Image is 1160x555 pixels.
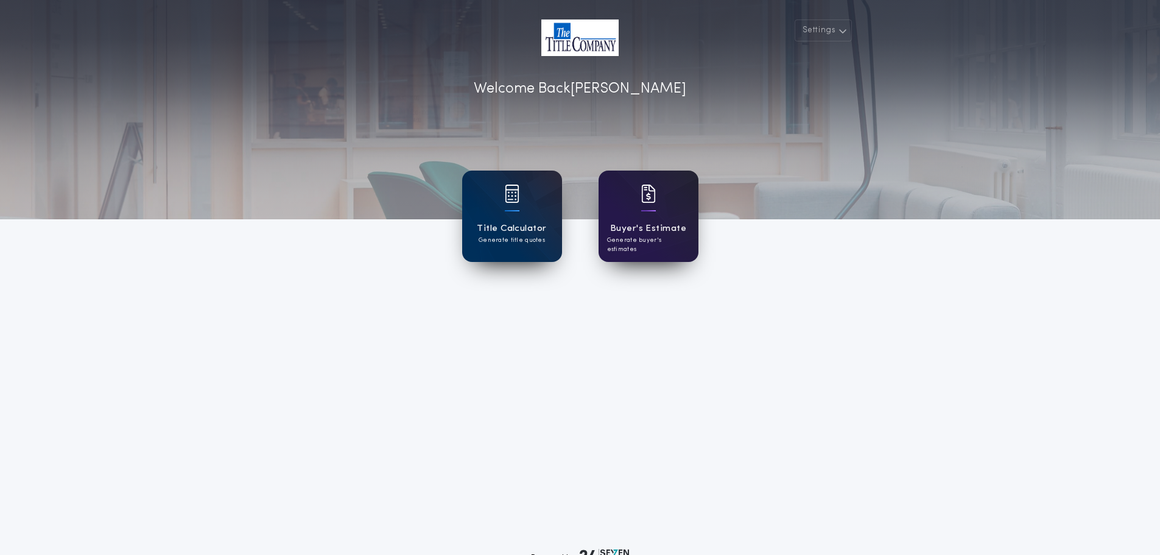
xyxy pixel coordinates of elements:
[607,236,690,254] p: Generate buyer's estimates
[541,19,619,56] img: account-logo
[474,78,686,100] p: Welcome Back [PERSON_NAME]
[477,222,546,236] h1: Title Calculator
[462,171,562,262] a: card iconTitle CalculatorGenerate title quotes
[641,185,656,203] img: card icon
[610,222,686,236] h1: Buyer's Estimate
[479,236,545,245] p: Generate title quotes
[795,19,852,41] button: Settings
[505,185,519,203] img: card icon
[599,171,698,262] a: card iconBuyer's EstimateGenerate buyer's estimates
